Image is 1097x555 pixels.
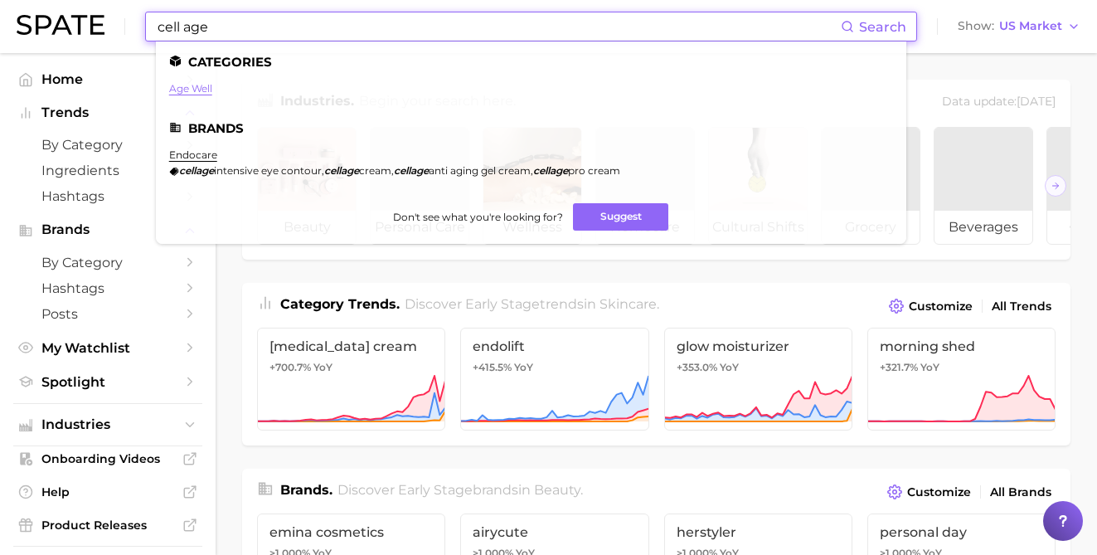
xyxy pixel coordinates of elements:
[41,518,174,533] span: Product Releases
[867,328,1056,431] a: morning shed+321.7% YoY
[909,299,973,314] span: Customize
[280,482,332,498] span: Brands .
[17,15,104,35] img: SPATE
[473,338,636,354] span: endolift
[269,361,311,373] span: +700.7%
[41,137,174,153] span: by Category
[883,480,975,504] button: Customize
[169,55,893,69] li: Categories
[1045,175,1066,197] button: Scroll Right
[41,71,174,87] span: Home
[13,446,202,471] a: Onboarding Videos
[257,328,445,431] a: [MEDICAL_DATA] cream+700.7% YoY
[664,328,852,431] a: glow moisturizer+353.0% YoY
[942,91,1056,114] div: Data update: [DATE]
[13,412,202,437] button: Industries
[934,211,1032,244] span: beverages
[958,22,994,31] span: Show
[394,164,429,177] em: cellage
[169,82,212,95] a: age well
[13,250,202,275] a: by Category
[533,164,568,177] em: cellage
[13,513,202,538] a: Product Releases
[473,361,512,373] span: +415.5%
[460,328,648,431] a: endolift+415.5% YoY
[269,524,433,540] span: emina cosmetics
[41,188,174,204] span: Hashtags
[992,299,1051,314] span: All Trends
[514,361,533,374] span: YoY
[880,361,918,373] span: +321.7%
[313,361,332,374] span: YoY
[534,482,580,498] span: beauty
[13,100,202,125] button: Trends
[13,183,202,209] a: Hashtags
[934,127,1033,245] a: beverages
[13,275,202,301] a: Hashtags
[41,417,174,432] span: Industries
[359,164,391,177] span: cream
[280,296,400,312] span: Category Trends .
[990,485,1051,499] span: All Brands
[179,164,214,177] em: cellage
[13,301,202,327] a: Posts
[920,361,939,374] span: YoY
[677,361,717,373] span: +353.0%
[41,374,174,390] span: Spotlight
[41,451,174,466] span: Onboarding Videos
[473,524,636,540] span: airycute
[41,484,174,499] span: Help
[573,203,668,231] button: Suggest
[41,222,174,237] span: Brands
[13,132,202,158] a: by Category
[41,306,174,322] span: Posts
[907,485,971,499] span: Customize
[954,16,1085,37] button: ShowUS Market
[568,164,620,177] span: pro cream
[269,338,433,354] span: [MEDICAL_DATA] cream
[41,255,174,270] span: by Category
[13,369,202,395] a: Spotlight
[169,121,893,135] li: Brands
[214,164,322,177] span: intensive eye contour
[880,338,1043,354] span: morning shed
[156,12,841,41] input: Search here for a brand, industry, or ingredient
[13,66,202,92] a: Home
[885,295,977,318] button: Customize
[41,280,174,296] span: Hashtags
[859,19,906,35] span: Search
[677,338,840,354] span: glow moisturizer
[169,164,620,177] div: , , ,
[337,482,583,498] span: Discover Early Stage brands in .
[13,217,202,242] button: Brands
[393,211,563,223] span: Don't see what you're looking for?
[986,481,1056,504] a: All Brands
[13,335,202,361] a: My Watchlist
[599,296,657,312] span: skincare
[41,340,174,356] span: My Watchlist
[677,524,840,540] span: herstyler
[41,163,174,178] span: Ingredients
[880,524,1043,540] span: personal day
[41,105,174,120] span: Trends
[13,480,202,504] a: Help
[324,164,359,177] em: cellage
[429,164,531,177] span: anti aging gel cream
[999,22,1062,31] span: US Market
[169,148,217,161] a: endocare
[720,361,739,374] span: YoY
[13,158,202,183] a: Ingredients
[405,296,659,312] span: Discover Early Stage trends in .
[988,295,1056,318] a: All Trends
